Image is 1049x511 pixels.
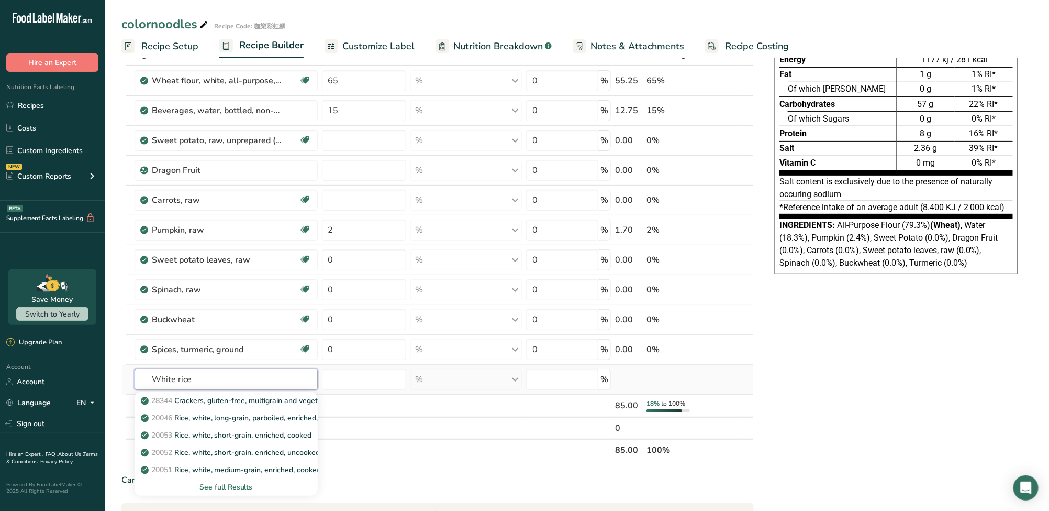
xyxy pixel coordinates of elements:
div: 0.00 [615,343,642,356]
a: 20053Rice, white, short-grain, enriched, cooked [135,427,318,444]
div: Pumpkin, raw [152,224,283,236]
a: 28344Crackers, gluten-free, multigrain and vegetable, made with corn starch and white rice flour [135,392,318,409]
div: 0.00 [615,134,642,147]
p: Crackers, gluten-free, multigrain and vegetable, made with corn starch and white rice flour [143,395,479,406]
a: 20052Rice, white, short-grain, enriched, uncooked [135,444,318,461]
a: Nutrition Breakdown [436,35,552,58]
th: 100% [644,439,706,461]
div: 8 g [897,126,955,140]
div: 0 mg [897,156,955,170]
span: 20051 [151,465,172,475]
a: Recipe Setup [121,35,198,58]
span: 20052 [151,448,172,458]
span: 39% RI* [969,143,998,153]
span: Nutrition Breakdown [453,39,543,53]
a: 20051Rice, white, medium-grain, enriched, cooked [135,461,318,479]
span: Of which [PERSON_NAME] [788,84,886,94]
div: 55.25 [615,74,642,87]
div: 2.36 g [897,141,955,156]
div: See full Results [143,482,309,493]
div: *Reference intake of an average adult (8.400 KJ / 2 000 kcal) [779,201,1013,219]
div: 2% [646,224,704,236]
a: Customize Label [325,35,415,58]
span: 0% RI* [972,158,996,168]
div: 0 [615,422,642,434]
a: Language [6,394,51,412]
div: 65% [646,74,704,87]
p: Rice, white, short-grain, enriched, cooked [143,430,312,441]
span: Customize Label [342,39,415,53]
div: 85.00 [615,399,642,412]
div: 0% [646,343,704,356]
p: Rice, white, medium-grain, enriched, cooked [143,464,321,475]
span: Ingredients: [779,220,835,230]
span: Switch to Yearly [25,309,80,319]
div: 1177 kj / 281 kcal [897,53,1013,66]
div: Spices, turmeric, ground [152,343,283,356]
div: 1 g [897,67,955,82]
button: Switch to Yearly [16,307,88,321]
div: Can't find your ingredient? [121,474,754,486]
div: 0% [646,134,704,147]
span: Energy [779,55,806,64]
div: 57 g [897,96,955,111]
th: 85.00 [613,439,644,461]
a: 20046Rice, white, long-grain, parboiled, enriched, dry [135,409,318,427]
button: Hire an Expert [6,53,98,72]
div: Carrots, raw [152,194,283,206]
span: 20053 [151,430,172,440]
span: Vitamin C [779,158,816,168]
div: Custom Reports [6,171,71,182]
span: Fat [779,69,791,79]
span: Salt [779,143,794,153]
input: Add Ingredient [135,369,318,390]
span: to 100% [661,399,685,408]
div: 0.00 [615,313,642,326]
div: 0% [646,194,704,206]
span: 0% RI* [972,114,996,124]
div: Spinach, raw [152,284,283,296]
a: Terms & Conditions . [6,451,98,465]
div: 0% [646,254,704,266]
div: NEW [6,164,22,170]
span: 18% [646,399,660,408]
a: Privacy Policy [40,458,73,465]
a: Recipe Builder [219,34,304,59]
div: Save Money [32,294,73,305]
div: 0 g [897,82,955,96]
a: FAQ . [46,451,58,458]
div: Salt content is exclusively due to the presence of naturally occuring sodium [779,176,1013,201]
div: 0.00 [615,284,642,296]
div: 0.00 [615,194,642,206]
div: 0% [646,164,704,177]
div: Buckwheat [152,313,283,326]
span: Protein [779,128,807,138]
div: BETA [7,205,23,212]
div: 15% [646,104,704,117]
div: Sweet potato, raw, unprepared (Includes foods for USDA's Food Distribution Program) [152,134,283,147]
span: 28344 [151,396,172,406]
span: 22% RI* [969,99,998,109]
div: Dragon Fruit [152,164,283,177]
div: Powered By FoodLabelMaker © 2025 All Rights Reserved [6,482,98,494]
span: 16% RI* [969,128,998,138]
span: Recipe Costing [725,39,789,53]
span: Recipe Builder [239,38,304,52]
span: Recipe Setup [141,39,198,53]
div: Open Intercom Messenger [1013,475,1039,501]
span: 20046 [151,413,172,423]
a: About Us . [58,451,83,458]
p: Rice, white, short-grain, enriched, uncooked [143,447,320,458]
div: EN [76,397,98,409]
div: Sweet potato leaves, raw [152,254,283,266]
span: Of which Sugars [788,114,849,124]
span: Carbohydrates [779,99,835,109]
a: Hire an Expert . [6,451,43,458]
a: Notes & Attachments [573,35,684,58]
div: 0.00 [615,254,642,266]
th: Net Totals [132,439,613,461]
div: 0% [646,313,704,326]
div: Recipe Code: 咖樂彩虹麵 [214,21,285,31]
div: Wheat flour, white, all-purpose, self-rising, enriched [152,74,283,87]
div: 0 g [897,111,955,126]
